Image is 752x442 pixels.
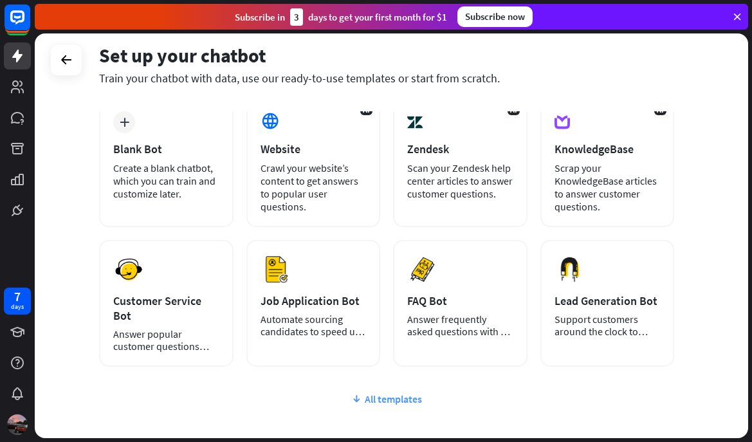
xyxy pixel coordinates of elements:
a: 7 days [4,288,31,315]
div: Answer popular customer questions 24/7. [113,328,219,353]
div: 7 [14,291,21,302]
div: Answer frequently asked questions with a chatbot and save your time. [407,313,513,338]
button: Open LiveChat chat widget [10,5,49,44]
div: Customer Service Bot [113,293,219,323]
div: FAQ Bot [407,293,513,308]
div: KnowledgeBase [555,142,661,156]
div: All templates [99,392,674,405]
div: Train your chatbot with data, use our ready-to-use templates or start from scratch. [99,71,674,86]
i: plus [120,118,129,127]
div: Subscribe in days to get your first month for $1 [235,8,447,26]
div: Crawl your website’s content to get answers to popular user questions. [261,161,367,213]
div: Automate sourcing candidates to speed up your hiring process. [261,313,367,338]
div: 3 [290,8,303,26]
div: Job Application Bot [261,293,367,308]
div: Lead Generation Bot [555,293,661,308]
div: Subscribe now [457,6,533,27]
div: Scan your Zendesk help center articles to answer customer questions. [407,161,513,200]
div: Set up your chatbot [99,43,674,68]
div: Website [261,142,367,156]
div: Support customers around the clock to boost sales. [555,313,661,338]
div: Blank Bot [113,142,219,156]
div: days [11,302,24,311]
div: Scrap your KnowledgeBase articles to answer customer questions. [555,161,661,213]
div: Zendesk [407,142,513,156]
div: Create a blank chatbot, which you can train and customize later. [113,161,219,200]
